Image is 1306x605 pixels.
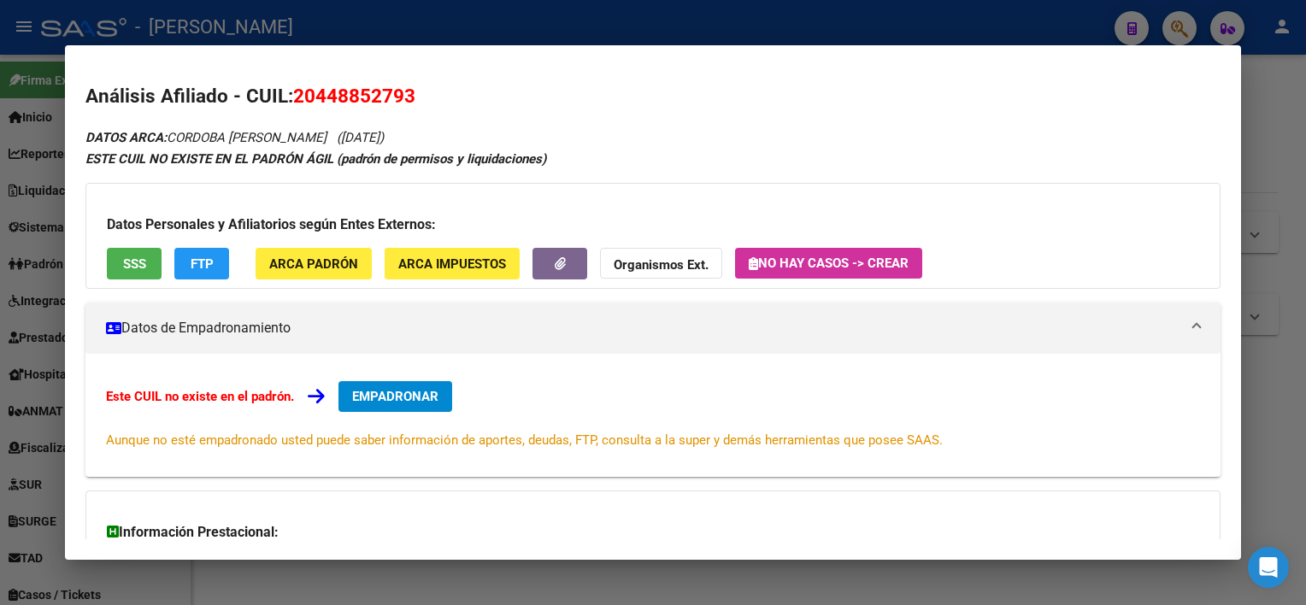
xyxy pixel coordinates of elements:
mat-expansion-panel-header: Datos de Empadronamiento [85,302,1220,354]
button: Organismos Ext. [600,248,722,279]
mat-panel-title: Datos de Empadronamiento [106,318,1179,338]
h3: Información Prestacional: [107,522,1198,543]
span: FTP [191,256,214,272]
button: SSS [107,248,162,279]
div: Open Intercom Messenger [1248,547,1289,588]
span: Aunque no esté empadronado usted puede saber información de aportes, deudas, FTP, consulta a la s... [106,432,943,448]
button: ARCA Impuestos [385,248,520,279]
span: CORDOBA [PERSON_NAME] [85,130,326,145]
strong: ESTE CUIL NO EXISTE EN EL PADRÓN ÁGIL (padrón de permisos y liquidaciones) [85,151,546,167]
strong: DATOS ARCA: [85,130,167,145]
span: No hay casos -> Crear [749,256,909,271]
button: No hay casos -> Crear [735,248,922,279]
h3: Datos Personales y Afiliatorios según Entes Externos: [107,214,1198,235]
strong: Este CUIL no existe en el padrón. [106,389,294,404]
span: ARCA Impuestos [398,256,506,272]
span: EMPADRONAR [352,389,438,404]
span: 20448852793 [293,85,415,107]
strong: Organismos Ext. [614,257,709,273]
div: Datos de Empadronamiento [85,354,1220,477]
span: ARCA Padrón [269,256,358,272]
h2: Análisis Afiliado - CUIL: [85,82,1220,111]
button: FTP [174,248,229,279]
span: SSS [123,256,146,272]
button: EMPADRONAR [338,381,452,412]
button: ARCA Padrón [256,248,372,279]
span: ([DATE]) [337,130,384,145]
